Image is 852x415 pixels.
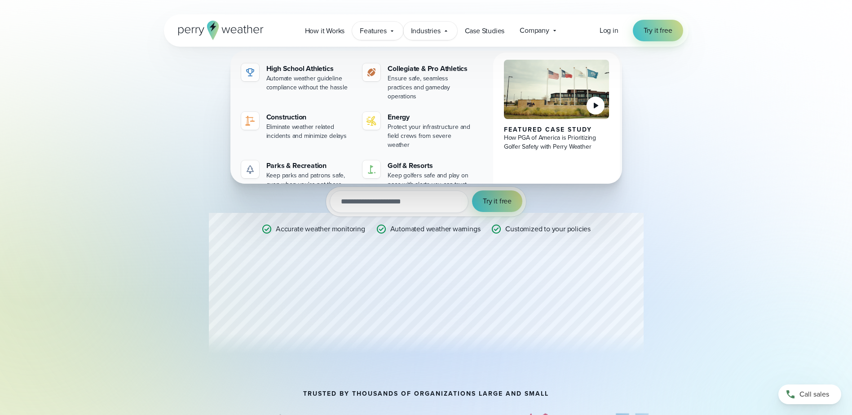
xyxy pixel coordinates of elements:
a: Construction Eliminate weather related incidents and minimize delays [238,108,356,144]
div: Eliminate weather related incidents and minimize delays [266,123,352,141]
div: Automate weather guideline compliance without the hassle [266,74,352,92]
span: Try it free [483,196,512,207]
div: Construction [266,112,352,123]
h2: to help you make the right call [209,93,644,151]
div: High School Athletics [266,63,352,74]
a: How it Works [297,22,353,40]
span: Case Studies [465,26,505,36]
span: Company [520,25,549,36]
div: Golf & Resorts [388,160,473,171]
span: Call sales [799,389,829,400]
div: Energy [388,112,473,123]
a: Energy Protect your infrastructure and field crews from severe weather [359,108,477,153]
span: Try it free [644,25,672,36]
a: PGA of America, Frisco Campus Featured Case Study How PGA of America is Prioritizing Golfer Safet... [493,53,620,200]
p: Automated weather warnings [390,224,481,234]
a: Log in [600,25,618,36]
div: Keep parks and patrons safe, even when you're not there [266,171,352,189]
a: Call sales [778,384,841,404]
a: Golf & Resorts Keep golfers safe and play on pace with alerts you can trust [359,157,477,193]
p: Accurate weather monitoring [276,224,365,234]
span: Features [360,26,386,36]
a: Collegiate & Pro Athletics Ensure safe, seamless practices and gameday operations [359,60,477,105]
div: Featured Case Study [504,126,609,133]
a: Parks & Recreation Keep parks and patrons safe, even when you're not there [238,157,356,193]
a: High School Athletics Automate weather guideline compliance without the hassle [238,60,356,96]
h2: TRUSTED BY THOUSANDS OF ORGANIZATIONS LARGE AND SMALL [303,390,549,397]
img: highschool-icon.svg [245,67,256,78]
div: Protect your infrastructure and field crews from severe weather [388,123,473,150]
img: noun-crane-7630938-1@2x.svg [245,115,256,126]
img: proathletics-icon@2x-1.svg [366,67,377,78]
img: PGA of America, Frisco Campus [504,60,609,119]
img: golf-iconV2.svg [366,164,377,175]
div: Collegiate & Pro Athletics [388,63,473,74]
p: Customized to your policies [505,224,591,234]
div: How PGA of America is Prioritizing Golfer Safety with Perry Weather [504,133,609,151]
div: Parks & Recreation [266,160,352,171]
span: How it Works [305,26,345,36]
a: Try it free [633,20,683,41]
img: parks-icon-grey.svg [245,164,256,175]
div: Ensure safe, seamless practices and gameday operations [388,74,473,101]
img: energy-icon@2x-1.svg [366,115,377,126]
button: Try it free [472,190,522,212]
div: Keep golfers safe and play on pace with alerts you can trust [388,171,473,189]
a: Case Studies [457,22,512,40]
span: Industries [411,26,441,36]
span: Log in [600,25,618,35]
